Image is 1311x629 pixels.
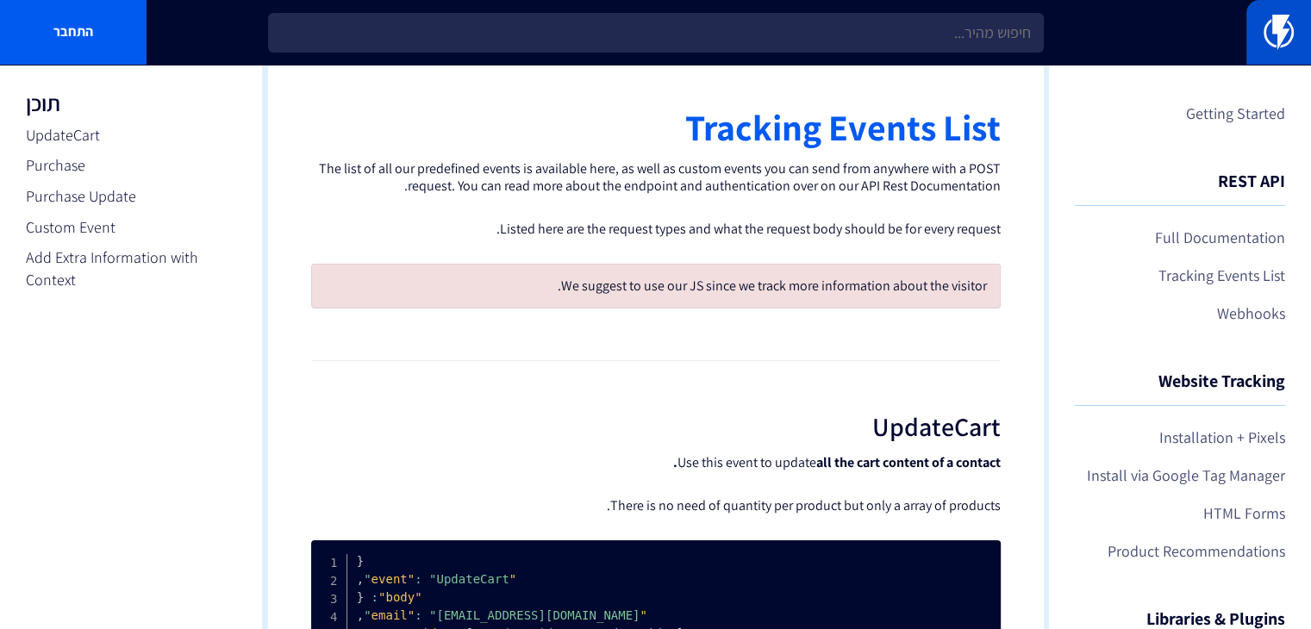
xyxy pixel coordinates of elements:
span: "event" [371,572,517,586]
span: "body" [378,590,422,604]
span: : [415,608,421,622]
a: Purchase [26,154,236,177]
span: { [357,590,364,604]
input: חיפוש מהיר... [268,13,1044,53]
h1: Tracking Events List [311,108,1001,147]
p: Use this event to update [311,454,1001,471]
span: : [371,590,378,604]
a: Tracking Events List [1075,261,1285,290]
p: Listed here are the request types and what the request body should be for every request. [311,221,1001,238]
a: UpdateCart [26,124,236,146]
p: There is no need of quantity per product but only a array of products. [311,497,1001,514]
a: Purchase Update [26,185,236,208]
span: { [357,554,364,568]
a: HTML Forms [1075,499,1285,528]
a: Add Extra Information with Context [26,246,236,290]
span: : [415,572,421,586]
a: Custom Event [26,216,236,239]
span: "UpdateCart" [364,572,509,586]
h4: Website Tracking [1075,371,1285,406]
span: "[EMAIL_ADDRESS][DOMAIN_NAME]" [364,608,640,622]
span: "email" [371,608,647,622]
a: Webhooks [1075,299,1285,328]
p: We suggest to use our JS since we track more information about the visitor. [325,277,987,295]
h4: REST API [1075,171,1285,206]
p: The list of all our predefined events is available here, as well as custom events you can send fr... [311,160,1001,195]
h3: תוכן [26,90,236,115]
a: Product Recommendations [1075,537,1285,566]
span: , [357,608,364,622]
h2: UpdateCart [311,413,1001,441]
a: Getting Started [1075,99,1285,128]
strong: all the cart content of a contact. [673,453,1001,471]
span: , [357,572,364,586]
a: Installation + Pixels [1075,423,1285,452]
a: Install via Google Tag Manager [1075,461,1285,490]
a: Full Documentation [1075,223,1285,252]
